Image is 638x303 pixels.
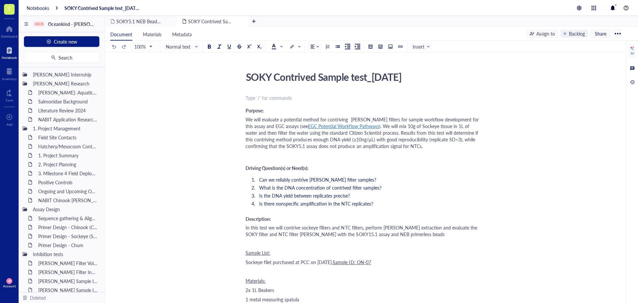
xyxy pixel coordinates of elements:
a: Inventory [2,66,17,81]
span: Search [58,55,72,60]
div: Add [6,122,13,126]
span: 1 metal measuring spatula [246,296,299,303]
div: 1. Project Summary [35,151,101,160]
div: Field Site Contacts [35,133,101,142]
div: Core [6,98,13,102]
div: Sequence gathering & Alignment [35,214,101,223]
div: Assign to [536,30,555,37]
span: Description: [246,216,271,222]
span: 2x 1L Beakers [246,287,274,293]
a: Dashboard [1,24,18,38]
span: Driving Question(s) or Need(s): [246,165,309,171]
div: Literature Review 2024 [35,106,101,115]
div: Notebook [2,56,17,60]
a: Core [6,87,13,102]
div: Backlog [569,30,585,37]
div: Salmonidae Background [35,97,101,106]
div: 3. Milestone 4 Field Deployment [35,169,101,178]
div: Inventory [2,77,17,81]
span: Sample ID: ON-07 [333,259,371,265]
div: Dashboard [1,34,18,38]
div: AI [630,51,634,56]
span: T [8,4,11,13]
span: Materials [143,31,161,38]
div: [PERSON_NAME] Filter Volume Testing for Workflow [DATE] [35,258,101,268]
span: Oceankind - [PERSON_NAME] [48,21,111,27]
div: [PERSON_NAME] Sample Inhibition Test 2 [DATE] [35,285,101,295]
span: MB [8,280,11,282]
button: Create new [24,36,99,47]
div: Primer Design - Chum [35,240,101,250]
span: Purpose: [246,107,264,114]
div: [PERSON_NAME] Sample Inhibition Testing [DATE] [35,276,101,286]
span: Normal text [166,44,198,50]
span: Materials: [246,277,266,284]
div: 2. Project Planning [35,160,101,169]
div: Ongoing and Upcoming OceanKind Experiments [35,187,101,196]
div: Account [3,284,16,288]
span: Can we reliably contrive [PERSON_NAME] filter samples? [259,176,376,183]
span: Share [595,31,606,37]
div: Assay Design [30,205,101,214]
div: NABIT Application Research & Feedback [35,115,101,124]
div: [PERSON_NAME]: Aquatic & Terrestrial [35,88,101,97]
a: Notebooks [27,5,49,11]
span: ). We will mix 10g of Sockeye tissue in 1L of water and then filter the water using the standard ... [246,123,479,149]
span: In this test we will contrive sockeye filters and NTC filters, perform [PERSON_NAME] extraction a... [246,224,478,237]
span: What is the DNA concentration of contrived filter samples? [259,184,381,191]
div: OCK [35,22,44,26]
div: [PERSON_NAME] Internship [30,70,101,79]
div: Inhibition tests [30,249,101,259]
span: Insert [413,44,430,50]
button: Share [590,30,611,38]
span: Document [110,31,132,38]
span: 100% [134,44,152,50]
span: Is the DNA yield between replicates precise? [259,192,350,199]
div: Hatchery/Mesocosm Contacts [35,142,101,151]
div: 1. Project Management [30,124,101,133]
span: Create new [54,39,77,44]
div: SOKY Contrived Sample test_[DATE] [243,69,479,85]
span: EGC Potential Workflow Pathways [308,123,379,129]
div: Positive Controls [35,178,101,187]
button: Search [24,52,99,63]
span: Sample List: [246,249,270,256]
div: Primer Design - Chinook (CHNK) [35,223,101,232]
div: NABIT Chinook [PERSON_NAME] Customers [35,196,101,205]
span: We will evaluate a potential method for contriving [PERSON_NAME] filters for sample workflow deve... [246,116,480,129]
div: [PERSON_NAME] Filter Inhibition Testing [DATE] [35,267,101,277]
a: Notebook [2,45,17,60]
div: [PERSON_NAME] Research [30,79,101,88]
span: Metadata [172,31,192,38]
div: Primer Design - Sockeye (SOKY) [35,231,101,241]
a: SOKY Contrived Sample test_[DATE] [64,5,140,11]
div: Deleted [30,294,46,301]
span: Is there nonspecific amplification in the NTC replicates? [259,200,373,207]
span: Sockeye filet purchased at PCC on [DATE], [246,259,333,265]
